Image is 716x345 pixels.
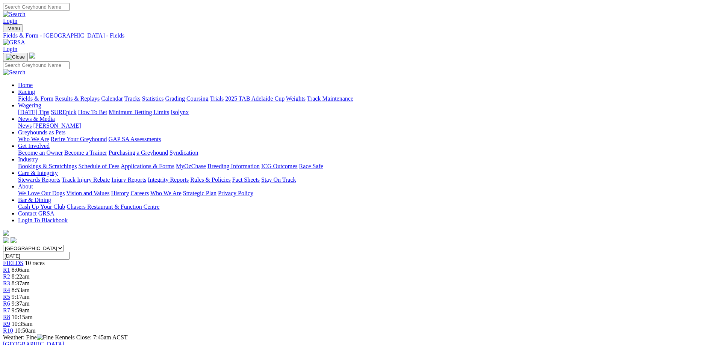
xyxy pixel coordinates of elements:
a: Who We Are [150,190,182,196]
a: Isolynx [171,109,189,115]
img: GRSA [3,39,25,46]
div: Greyhounds as Pets [18,136,713,143]
a: Home [18,82,33,88]
a: Bar & Dining [18,197,51,203]
a: Track Maintenance [307,95,353,102]
a: Privacy Policy [218,190,253,196]
a: Rules & Policies [190,176,231,183]
a: Cash Up Your Club [18,203,65,210]
a: Login [3,18,17,24]
a: Injury Reports [111,176,146,183]
a: Results & Replays [55,95,100,102]
a: Vision and Values [66,190,109,196]
img: Close [6,54,25,60]
div: Get Involved [18,149,713,156]
div: Bar & Dining [18,203,713,210]
a: Stewards Reports [18,176,60,183]
a: Racing [18,89,35,95]
a: R7 [3,307,10,313]
div: Wagering [18,109,713,116]
span: 10 races [25,260,45,266]
a: Fields & Form [18,95,53,102]
img: logo-grsa-white.png [29,53,35,59]
a: How To Bet [78,109,107,115]
a: FIELDS [3,260,23,266]
a: R5 [3,294,10,300]
span: 10:50am [15,327,36,334]
a: Login [3,46,17,52]
a: Contact GRSA [18,210,54,217]
a: Purchasing a Greyhound [109,149,168,156]
a: R1 [3,267,10,273]
a: About [18,183,33,190]
a: Become an Owner [18,149,63,156]
span: 8:53am [12,287,30,293]
input: Select date [3,252,70,260]
span: 9:17am [12,294,30,300]
a: SUREpick [51,109,76,115]
a: Calendar [101,95,123,102]
a: Care & Integrity [18,170,58,176]
a: [PERSON_NAME] [33,122,81,129]
img: logo-grsa-white.png [3,230,9,236]
img: twitter.svg [11,237,17,243]
a: Get Involved [18,143,50,149]
span: Weather: Fine [3,334,55,340]
a: Grading [165,95,185,102]
a: Coursing [186,95,209,102]
a: Retire Your Greyhound [51,136,107,142]
a: GAP SA Assessments [109,136,161,142]
a: R2 [3,273,10,280]
span: 10:15am [12,314,33,320]
div: Racing [18,95,713,102]
a: R6 [3,300,10,307]
a: Become a Trainer [64,149,107,156]
a: Chasers Restaurant & Function Centre [67,203,159,210]
span: Menu [8,26,20,31]
input: Search [3,3,70,11]
input: Search [3,61,70,69]
a: Login To Blackbook [18,217,68,223]
a: History [111,190,129,196]
a: [DATE] Tips [18,109,49,115]
div: Care & Integrity [18,176,713,183]
span: 8:22am [12,273,30,280]
a: Industry [18,156,38,163]
a: ICG Outcomes [261,163,297,169]
button: Toggle navigation [3,53,28,61]
a: Statistics [142,95,164,102]
a: Greyhounds as Pets [18,129,65,136]
a: Trials [210,95,224,102]
a: News [18,122,32,129]
span: R3 [3,280,10,286]
a: Stay On Track [261,176,296,183]
span: 8:06am [12,267,30,273]
a: R9 [3,321,10,327]
a: Who We Are [18,136,49,142]
a: MyOzChase [176,163,206,169]
span: 9:59am [12,307,30,313]
a: Race Safe [299,163,323,169]
a: News & Media [18,116,55,122]
span: R8 [3,314,10,320]
a: Fields & Form - [GEOGRAPHIC_DATA] - Fields [3,32,713,39]
a: Strategic Plan [183,190,216,196]
div: About [18,190,713,197]
img: Search [3,69,26,76]
span: 10:35am [12,321,33,327]
a: 2025 TAB Adelaide Cup [225,95,285,102]
a: R10 [3,327,13,334]
a: Breeding Information [207,163,260,169]
img: Fine [37,334,53,341]
a: R4 [3,287,10,293]
a: Wagering [18,102,41,108]
a: Applications & Forms [121,163,174,169]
